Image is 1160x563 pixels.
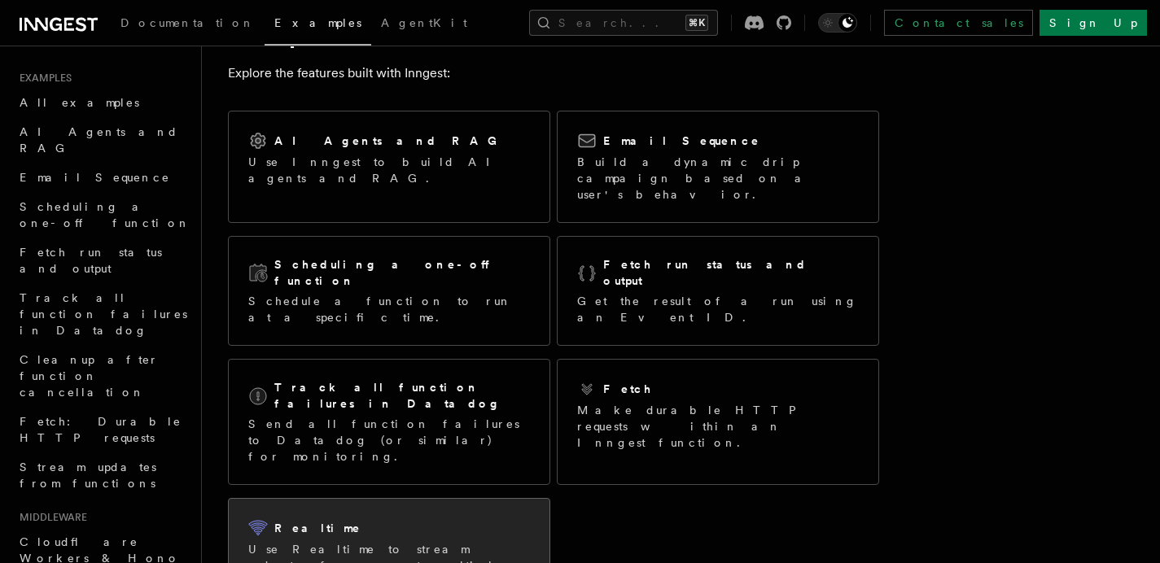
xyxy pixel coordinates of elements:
[274,520,361,536] h2: Realtime
[557,236,879,346] a: Fetch run status and outputGet the result of a run using an Event ID.
[13,452,191,498] a: Stream updates from functions
[20,353,159,399] span: Cleanup after function cancellation
[577,402,859,451] p: Make durable HTTP requests within an Inngest function.
[20,460,156,490] span: Stream updates from functions
[20,415,182,444] span: Fetch: Durable HTTP requests
[228,62,879,85] p: Explore the features built with Inngest:
[381,16,467,29] span: AgentKit
[20,96,139,109] span: All examples
[274,133,506,149] h2: AI Agents and RAG
[265,5,371,46] a: Examples
[13,238,191,283] a: Fetch run status and output
[228,111,550,223] a: AI Agents and RAGUse Inngest to build AI agents and RAG.
[228,359,550,485] a: Track all function failures in DatadogSend all function failures to Datadog (or similar) for moni...
[111,5,265,44] a: Documentation
[13,117,191,163] a: AI Agents and RAG
[20,246,162,275] span: Fetch run status and output
[685,15,708,31] kbd: ⌘K
[274,16,361,29] span: Examples
[603,381,653,397] h2: Fetch
[13,511,87,524] span: Middleware
[577,293,859,325] p: Get the result of a run using an Event ID.
[557,111,879,223] a: Email SequenceBuild a dynamic drip campaign based on a user's behavior.
[248,293,530,325] p: Schedule a function to run at a specific time.
[274,256,530,289] h2: Scheduling a one-off function
[603,133,760,149] h2: Email Sequence
[13,192,191,238] a: Scheduling a one-off function
[20,291,187,337] span: Track all function failures in Datadog
[120,16,255,29] span: Documentation
[13,407,191,452] a: Fetch: Durable HTTP requests
[371,5,477,44] a: AgentKit
[13,163,191,192] a: Email Sequence
[13,72,72,85] span: Examples
[557,359,879,485] a: FetchMake durable HTTP requests within an Inngest function.
[248,154,530,186] p: Use Inngest to build AI agents and RAG.
[20,171,170,184] span: Email Sequence
[13,345,191,407] a: Cleanup after function cancellation
[529,10,718,36] button: Search...⌘K
[20,125,178,155] span: AI Agents and RAG
[20,200,190,229] span: Scheduling a one-off function
[248,416,530,465] p: Send all function failures to Datadog (or similar) for monitoring.
[13,283,191,345] a: Track all function failures in Datadog
[884,10,1033,36] a: Contact sales
[603,256,859,289] h2: Fetch run status and output
[577,154,859,203] p: Build a dynamic drip campaign based on a user's behavior.
[228,236,550,346] a: Scheduling a one-off functionSchedule a function to run at a specific time.
[1040,10,1147,36] a: Sign Up
[274,379,530,412] h2: Track all function failures in Datadog
[818,13,857,33] button: Toggle dark mode
[13,88,191,117] a: All examples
